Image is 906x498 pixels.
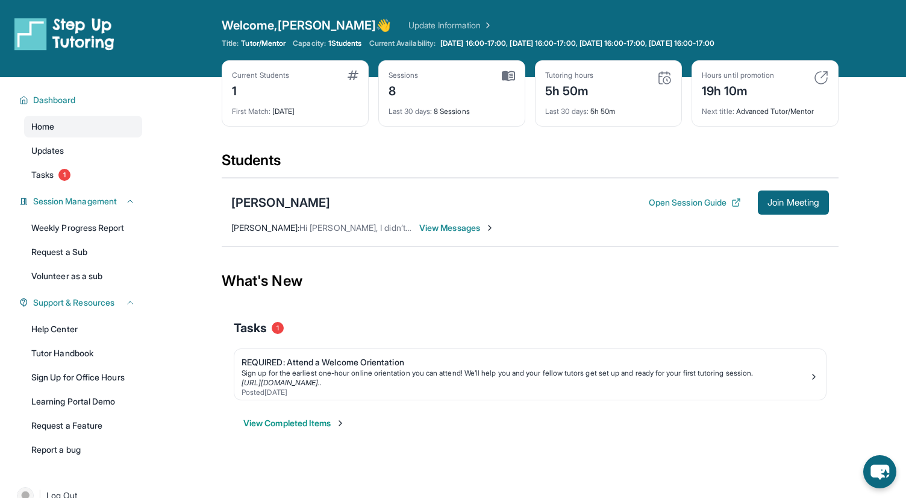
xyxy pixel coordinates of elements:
[14,17,114,51] img: logo
[24,439,142,461] a: Report a bug
[28,195,135,207] button: Session Management
[389,107,432,116] span: Last 30 days :
[24,415,142,437] a: Request a Feature
[24,217,142,239] a: Weekly Progress Report
[33,94,76,106] span: Dashboard
[31,169,54,181] span: Tasks
[242,368,809,378] div: Sign up for the earliest one-hour online orientation you can attend! We’ll help you and your fell...
[545,107,589,116] span: Last 30 days :
[222,151,839,177] div: Students
[222,17,392,34] span: Welcome, [PERSON_NAME] 👋
[243,417,345,429] button: View Completed Items
[649,197,741,209] button: Open Session Guide
[242,388,809,397] div: Posted [DATE]
[369,39,436,48] span: Current Availability:
[438,39,717,48] a: [DATE] 16:00-17:00, [DATE] 16:00-17:00, [DATE] 16:00-17:00, [DATE] 16:00-17:00
[758,191,829,215] button: Join Meeting
[485,223,495,233] img: Chevron-Right
[24,241,142,263] a: Request a Sub
[232,71,289,80] div: Current Students
[814,71,828,85] img: card
[24,367,142,388] a: Sign Up for Office Hours
[222,39,239,48] span: Title:
[31,145,64,157] span: Updates
[28,297,135,309] button: Support & Resources
[348,71,358,80] img: card
[389,99,515,116] div: 8 Sessions
[242,356,809,368] div: REQUIRED: Attend a Welcome Orientation
[24,140,142,162] a: Updates
[222,254,839,307] div: What's New
[24,116,142,137] a: Home
[241,39,286,48] span: Tutor/Mentor
[408,19,493,31] a: Update Information
[293,39,326,48] span: Capacity:
[33,297,114,309] span: Support & Resources
[863,455,896,488] button: chat-button
[419,222,495,234] span: View Messages
[24,342,142,364] a: Tutor Handbook
[702,107,734,116] span: Next title :
[232,99,358,116] div: [DATE]
[58,169,70,181] span: 1
[28,94,135,106] button: Dashboard
[272,322,284,334] span: 1
[328,39,362,48] span: 1 Students
[702,80,774,99] div: 19h 10m
[702,99,828,116] div: Advanced Tutor/Mentor
[31,121,54,133] span: Home
[502,71,515,81] img: card
[767,199,819,206] span: Join Meeting
[234,320,267,336] span: Tasks
[24,391,142,412] a: Learning Portal Demo
[389,71,419,80] div: Sessions
[232,107,270,116] span: First Match :
[545,80,593,99] div: 5h 50m
[545,99,672,116] div: 5h 50m
[702,71,774,80] div: Hours until promotion
[389,80,419,99] div: 8
[231,222,299,233] span: [PERSON_NAME] :
[234,349,826,400] a: REQUIRED: Attend a Welcome OrientationSign up for the earliest one-hour online orientation you ca...
[481,19,493,31] img: Chevron Right
[24,318,142,340] a: Help Center
[232,80,289,99] div: 1
[24,164,142,186] a: Tasks1
[33,195,117,207] span: Session Management
[242,378,322,387] a: [URL][DOMAIN_NAME]..
[545,71,593,80] div: Tutoring hours
[657,71,672,85] img: card
[231,194,330,211] div: [PERSON_NAME]
[24,265,142,287] a: Volunteer as a sub
[440,39,714,48] span: [DATE] 16:00-17:00, [DATE] 16:00-17:00, [DATE] 16:00-17:00, [DATE] 16:00-17:00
